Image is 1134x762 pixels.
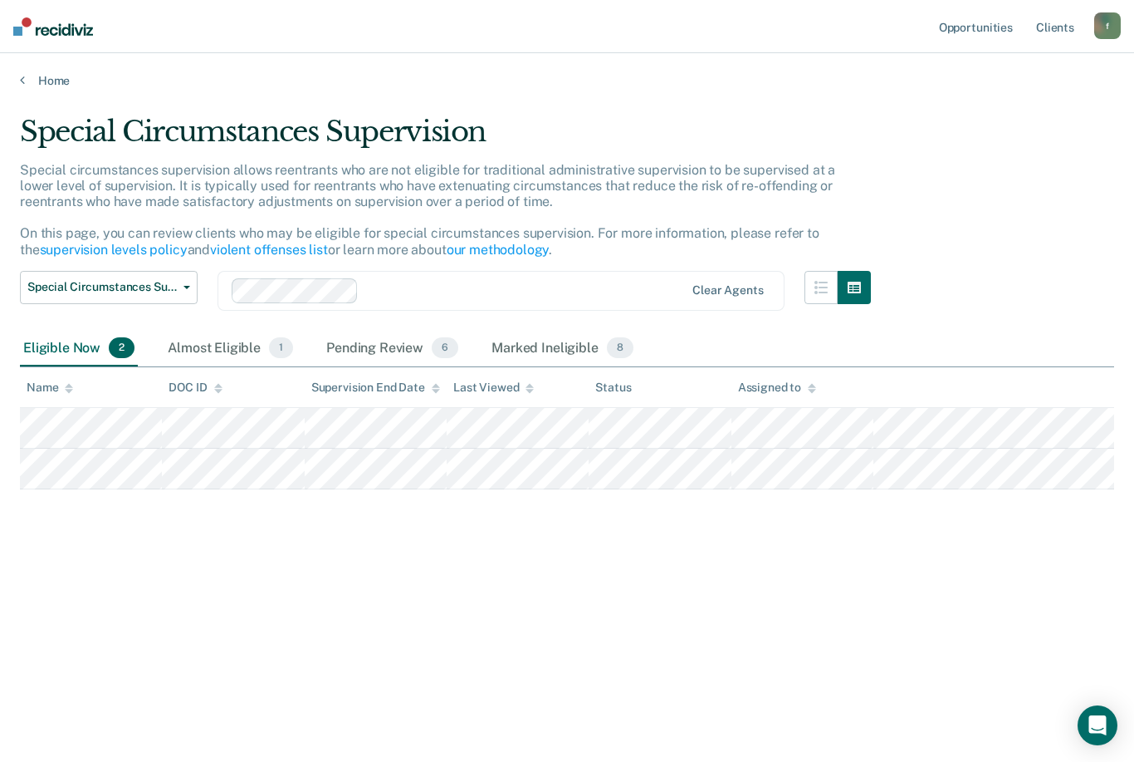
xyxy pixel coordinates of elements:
[20,331,138,367] div: Eligible Now2
[27,381,73,395] div: Name
[20,115,871,162] div: Special Circumstances Supervision
[453,381,534,395] div: Last Viewed
[595,381,631,395] div: Status
[432,337,458,359] span: 6
[269,337,293,359] span: 1
[20,271,198,304] button: Special Circumstances Supervision
[20,73,1114,88] a: Home
[20,162,835,258] p: Special circumstances supervision allows reentrants who are not eligible for traditional administ...
[27,280,177,294] span: Special Circumstances Supervision
[1094,12,1121,39] button: f
[1078,705,1117,745] div: Open Intercom Messenger
[447,242,550,258] a: our methodology
[323,331,462,367] div: Pending Review6
[738,381,816,395] div: Assigned to
[40,242,188,258] a: supervision levels policy
[13,17,93,36] img: Recidiviz
[488,331,637,367] div: Marked Ineligible8
[210,242,328,258] a: violent offenses list
[164,331,296,367] div: Almost Eligible1
[692,283,763,297] div: Clear agents
[607,337,633,359] span: 8
[311,381,440,395] div: Supervision End Date
[109,337,134,359] span: 2
[169,381,222,395] div: DOC ID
